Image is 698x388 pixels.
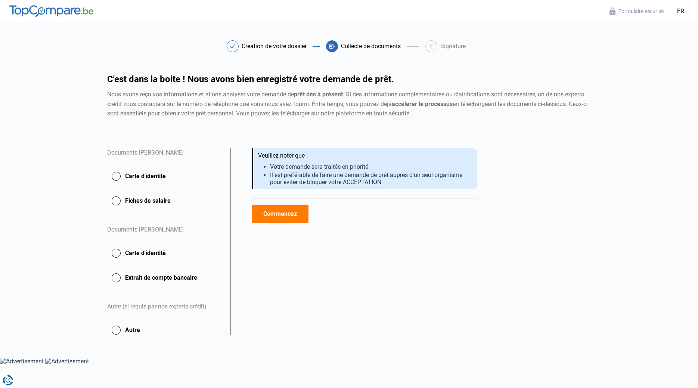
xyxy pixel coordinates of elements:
div: fr [673,7,689,15]
li: Il est préférable de faire une demande de prêt auprès d'un seul organisme pour éviter de bloquer ... [270,171,471,186]
div: Documents [PERSON_NAME] [107,148,221,167]
h1: C'est dans la boite ! Nous avons bien enregistré votre demande de prêt. [107,75,591,84]
strong: prêt dès à présent [294,91,343,98]
button: Carte d'identité [107,244,221,263]
div: Signature [440,43,466,49]
button: Autre [107,321,221,339]
div: Autre (si requis par nos experts crédit) [107,293,221,321]
button: Extrait de compte bancaire [107,269,221,287]
div: Création de votre dossier [242,43,307,49]
div: Veuillez noter que : [258,152,471,159]
div: Documents [PERSON_NAME] [107,216,221,244]
button: Fiches de salaire [107,192,221,210]
button: Carte d'identité [107,167,221,186]
strong: accélerer le processus [392,100,453,108]
img: TopCompare.be [9,5,93,17]
li: Votre demande sera traitée en priorité [270,163,471,170]
div: Nous avons reçu vos informations et allons analyser votre demande de . Si des informations complé... [107,90,591,118]
img: Advertisement [45,358,89,365]
button: Commencez [252,205,308,223]
button: Formulaire sécurisé [607,7,666,16]
div: Collecte de documents [341,43,401,49]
